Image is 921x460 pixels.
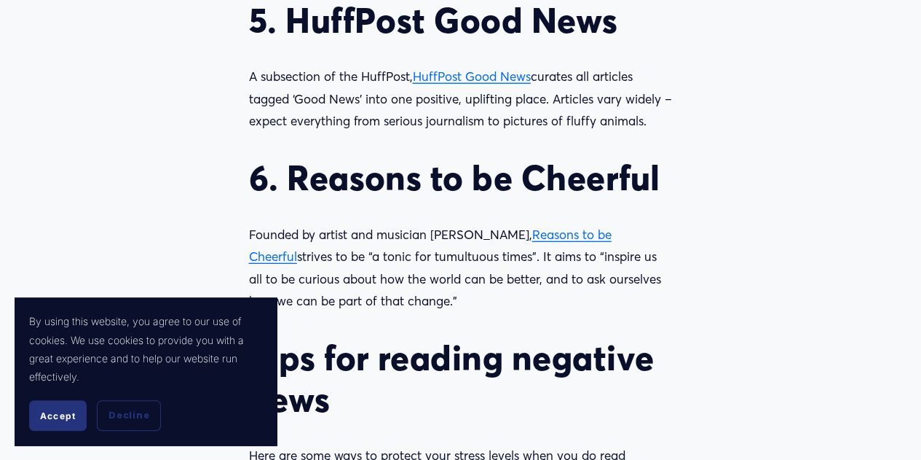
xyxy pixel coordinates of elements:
p: Founded by artist and musician [PERSON_NAME], strives to be “a tonic for tumultuous times”. It ai... [249,224,673,313]
p: A subsection of the HuffPost, curates all articles tagged ‘Good News’ into one positive, upliftin... [249,66,673,133]
button: Accept [29,400,87,431]
a: HuffPost Good News [413,69,531,84]
h2: Tips for reading negative news [249,338,673,420]
p: By using this website, you agree to our use of cookies. We use cookies to provide you with a grea... [29,312,262,386]
span: Accept [40,410,76,421]
button: Decline [97,400,161,431]
h2: 6. Reasons to be Cheerful [249,157,673,199]
span: Decline [108,409,149,422]
section: Cookie banner [15,297,277,445]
